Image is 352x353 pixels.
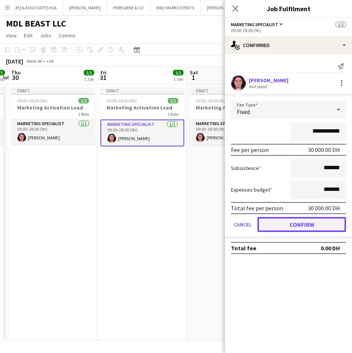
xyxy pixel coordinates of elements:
div: 30 000.00 DH [308,204,340,212]
a: Edit [21,31,35,40]
div: Fee per person [231,146,269,154]
span: Jobs [40,32,51,39]
a: View [3,31,19,40]
span: 1/1 [84,70,94,75]
span: Fixed [237,108,250,115]
app-card-role: Marketing Specialist1/109:00-18:00 (9h)[PERSON_NAME] [11,120,95,145]
button: PEREGRINE & CO [107,0,150,15]
span: 1 [189,73,198,82]
div: Total fee per person [231,204,283,212]
label: Expenses budget [231,186,272,193]
a: Comms [56,31,78,40]
span: 1/1 [173,70,183,75]
app-job-card: Draft09:00-18:00 (9h)1/1Marketing Activation Lead1 RoleMarketing Specialist1/109:00-18:00 (9h)[PE... [101,87,184,146]
button: Marketing Specialist [231,22,284,27]
button: [PERSON_NAME] WONDER STUDIO [201,0,279,15]
span: Edit [24,32,33,39]
div: [DATE] [6,58,23,65]
div: 30 000.00 DH [308,146,340,154]
div: 1 Job [84,76,94,82]
h3: Marketing Activation Lead [11,104,95,111]
div: Draft [190,87,274,93]
span: 1/1 [78,98,89,103]
span: Fri [101,69,106,76]
h3: Job Fulfilment [225,4,352,13]
span: Week 44 [25,58,43,64]
span: Comms [59,32,75,39]
span: 1 Role [78,111,89,117]
h3: Marketing Activation Lead [190,104,274,111]
span: View [6,32,16,39]
app-card-role: Marketing Specialist1/109:00-18:00 (9h)[PERSON_NAME] [190,120,274,145]
button: MAD MARKS EVENTS [150,0,201,15]
div: [PERSON_NAME] [249,77,288,84]
div: Draft [101,87,184,93]
span: 09:00-18:00 (9h) [196,98,226,103]
span: Sat [190,69,198,76]
a: Jobs [37,31,54,40]
div: Total fee [231,244,256,252]
app-job-card: Draft09:00-18:00 (9h)1/1Marketing Activation Lead1 RoleMarketing Specialist1/109:00-18:00 (9h)[PE... [11,87,95,145]
app-job-card: Draft09:00-18:00 (9h)1/1Marketing Activation Lead1 RoleMarketing Specialist1/109:00-18:00 (9h)[PE... [190,87,274,145]
span: 1/1 [168,98,178,103]
div: +04 [46,58,53,64]
label: Subsistence [231,165,261,171]
div: 09:00-18:00 (9h) [231,28,346,33]
h3: Marketing Activation Lead [101,104,184,111]
div: Confirmed [225,36,352,54]
h1: MDL BEAST LLC [6,18,66,29]
button: Confirm [257,217,346,232]
span: 09:00-18:00 (9h) [106,98,137,103]
app-card-role: Marketing Specialist1/109:00-18:00 (9h)[PERSON_NAME] [101,120,184,146]
span: 1 Role [167,111,178,117]
div: 1 Job [173,76,183,82]
span: 09:00-18:00 (9h) [17,98,47,103]
span: Marketing Specialist [231,22,278,27]
div: Not rated [249,84,268,89]
div: 0.00 DH [321,244,340,252]
span: 31 [99,73,106,82]
button: [PERSON_NAME] [63,0,107,15]
span: 30 [10,73,21,82]
span: 1/1 [336,22,346,27]
div: Draft [11,87,95,93]
span: Thu [11,69,21,76]
button: Cancel [231,217,254,232]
